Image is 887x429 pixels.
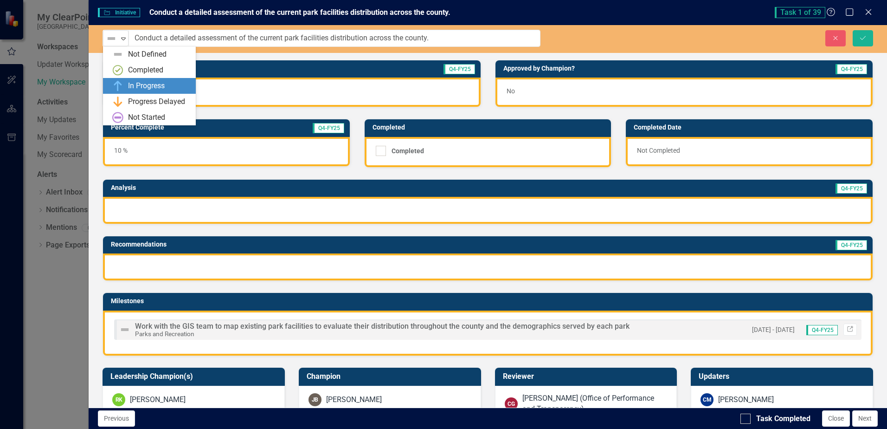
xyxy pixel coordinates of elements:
span: Initiative [98,8,140,17]
img: Completed [112,65,123,76]
h3: Completed Date [634,124,868,131]
div: CM [701,393,713,406]
span: Q4-FY25 [836,64,867,74]
button: Previous [98,410,135,427]
h3: Milestones [111,298,868,305]
div: Progress Delayed [128,97,185,107]
div: RK [112,393,125,406]
img: Progress Delayed [112,96,123,107]
span: Task 1 of 39 [775,7,825,18]
div: Task Completed [756,414,810,424]
h3: Recommendations [111,241,589,248]
h3: Completed [373,124,607,131]
h3: Leadership Champion(s) [110,372,280,381]
img: Not Defined [119,324,130,335]
span: No [507,87,515,95]
div: [PERSON_NAME] [130,395,186,405]
span: Conduct a detailed assessment of the current park facilities distribution across the county. [149,8,450,17]
span: Q4-FY25 [836,240,867,250]
h3: Champion [307,372,476,381]
h3: Approved by Champion? [503,65,754,72]
button: Close [822,410,850,427]
div: [PERSON_NAME] [718,395,774,405]
input: This field is required [129,30,540,47]
h3: Ready for Review? [111,65,339,72]
div: Not Completed [626,137,873,166]
div: [PERSON_NAME] [326,395,382,405]
span: Q4-FY25 [313,123,344,133]
span: Q4-FY25 [443,64,475,74]
small: [DATE] - [DATE] [752,325,795,334]
h3: Percent Complete [111,124,257,131]
h3: Analysis [111,184,441,191]
img: Not Started [112,112,123,123]
img: Not Defined [112,49,123,60]
div: In Progress [128,81,165,91]
span: Q4-FY25 [806,325,838,335]
div: JB [309,393,321,406]
div: CG [505,397,518,410]
div: [PERSON_NAME] (Office of Performance and Transparency) [522,393,668,415]
div: Completed [128,65,163,76]
span: Q4-FY25 [836,183,867,194]
div: 10 % [103,137,350,166]
button: Next [852,410,878,427]
img: Not Defined [106,33,117,44]
div: Not Started [128,112,165,123]
img: In Progress [112,80,123,91]
h3: Reviewer [503,372,673,381]
span: Work with the GIS team to map existing park facilities to evaluate their distribution throughout ... [135,322,630,331]
div: Not Defined [128,49,167,60]
small: Parks and Recreation [135,330,194,338]
h3: Updaters [699,372,868,381]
